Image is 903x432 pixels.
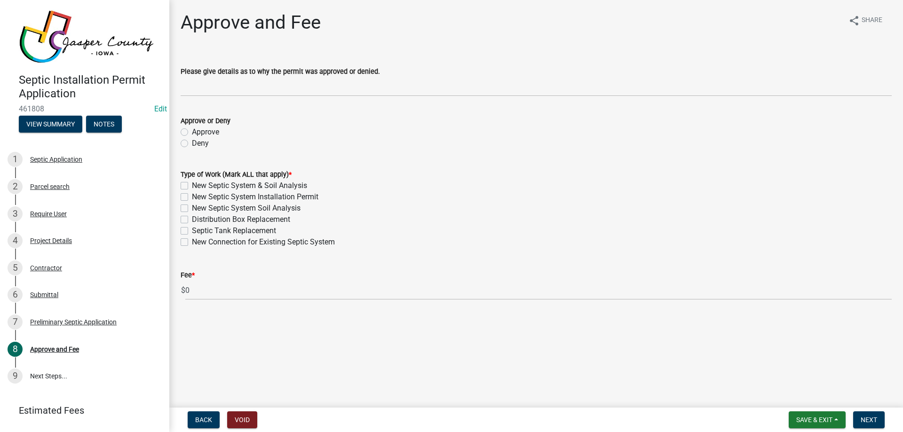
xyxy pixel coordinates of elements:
[30,183,70,190] div: Parcel search
[227,411,257,428] button: Void
[8,260,23,275] div: 5
[796,416,832,424] span: Save & Exit
[30,346,79,353] div: Approve and Fee
[30,319,117,325] div: Preliminary Septic Application
[19,73,162,101] h4: Septic Installation Permit Application
[8,369,23,384] div: 9
[192,214,290,225] label: Distribution Box Replacement
[181,69,380,75] label: Please give details as to why the permit was approved or denied.
[19,116,82,133] button: View Summary
[8,206,23,221] div: 3
[30,211,67,217] div: Require User
[192,225,276,236] label: Septic Tank Replacement
[19,10,154,63] img: Jasper County, Iowa
[192,236,335,248] label: New Connection for Existing Septic System
[8,342,23,357] div: 8
[192,138,209,149] label: Deny
[19,104,150,113] span: 461808
[862,15,882,26] span: Share
[181,172,292,178] label: Type of Work (Mark ALL that apply)
[19,121,82,128] wm-modal-confirm: Summary
[181,118,230,125] label: Approve or Deny
[30,291,58,298] div: Submittal
[8,233,23,248] div: 4
[86,121,122,128] wm-modal-confirm: Notes
[181,272,195,279] label: Fee
[154,104,167,113] wm-modal-confirm: Edit Application Number
[181,11,321,34] h1: Approve and Fee
[154,104,167,113] a: Edit
[789,411,846,428] button: Save & Exit
[8,152,23,167] div: 1
[192,203,301,214] label: New Septic System Soil Analysis
[30,265,62,271] div: Contractor
[30,237,72,244] div: Project Details
[86,116,122,133] button: Notes
[195,416,212,424] span: Back
[848,15,860,26] i: share
[861,416,877,424] span: Next
[8,401,154,420] a: Estimated Fees
[181,281,186,300] span: $
[192,126,219,138] label: Approve
[192,180,307,191] label: New Septic System & Soil Analysis
[8,287,23,302] div: 6
[188,411,220,428] button: Back
[8,179,23,194] div: 2
[30,156,82,163] div: Septic Application
[853,411,885,428] button: Next
[8,314,23,330] div: 7
[192,191,318,203] label: New Septic System Installation Permit
[841,11,890,30] button: shareShare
